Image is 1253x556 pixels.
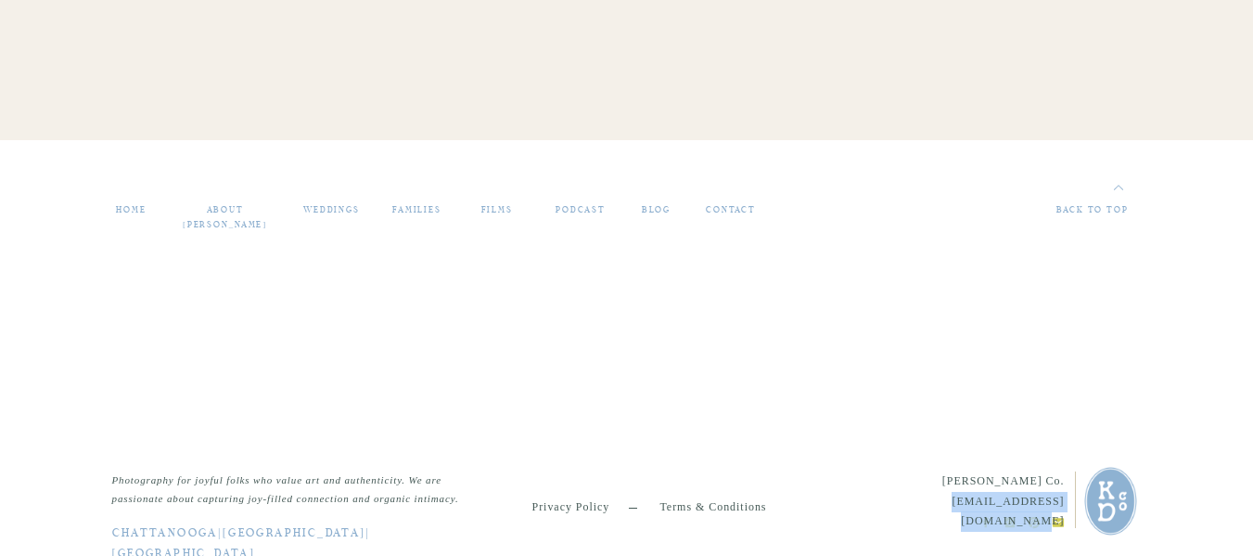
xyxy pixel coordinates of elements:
[112,528,218,539] a: Chattanooga
[551,203,611,219] a: PODCAST
[179,203,272,219] a: about [PERSON_NAME]
[1019,203,1129,219] a: back to top
[112,524,462,538] h3: | |
[532,498,633,516] a: Privacy Policy
[223,528,366,539] a: [GEOGRAPHIC_DATA]
[884,472,1065,510] p: [PERSON_NAME] Co. [EMAIL_ADDRESS][DOMAIN_NAME]
[471,203,523,219] a: films
[701,203,761,219] a: contact
[640,203,673,219] a: blog
[112,474,459,504] i: Photography for joyful folks who value art and authenticity. We are passionate about capturing jo...
[633,498,767,516] a: Terms & Conditions
[391,203,443,219] a: families
[112,203,151,219] a: home
[300,203,364,219] a: weddings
